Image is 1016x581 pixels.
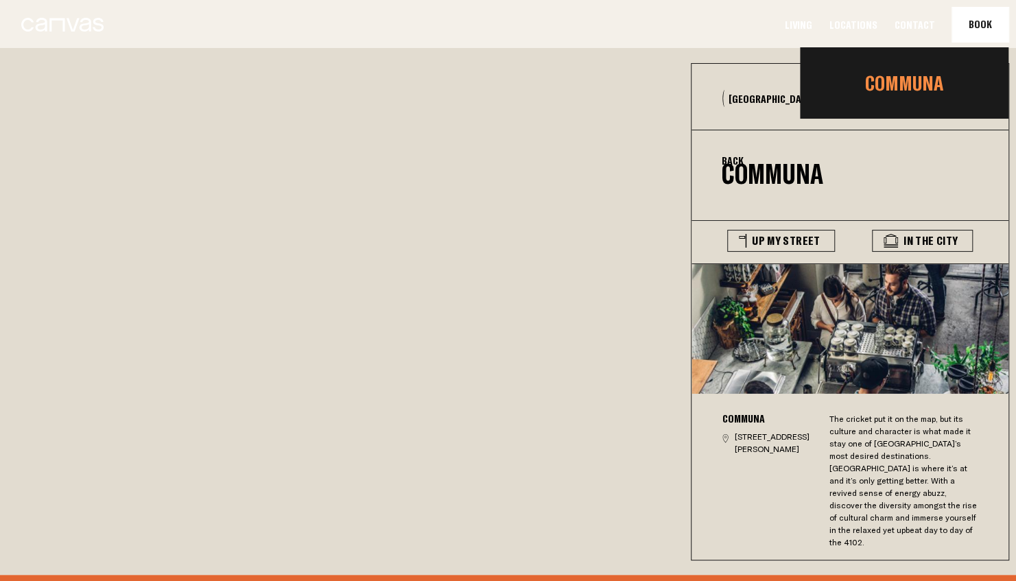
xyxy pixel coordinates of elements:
[890,18,939,32] a: Contact
[800,60,1008,106] a: Communa
[825,18,882,32] a: Locations
[952,8,1008,42] button: BookCommuna
[692,264,1010,394] img: b9c60a2890d18fbd544eb75fd7ab2128d1314e1a-463x189.jpg
[722,155,744,166] button: Back
[829,413,979,549] div: The cricket put it on the map, but its culture and character is what made it stay one of [GEOGRAP...
[722,90,820,107] button: [GEOGRAPHIC_DATA]
[872,230,973,252] button: In The City
[727,230,835,252] button: Up My Street
[781,18,816,32] a: Living
[722,413,816,424] h3: Communa
[735,431,816,455] p: [STREET_ADDRESS][PERSON_NAME]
